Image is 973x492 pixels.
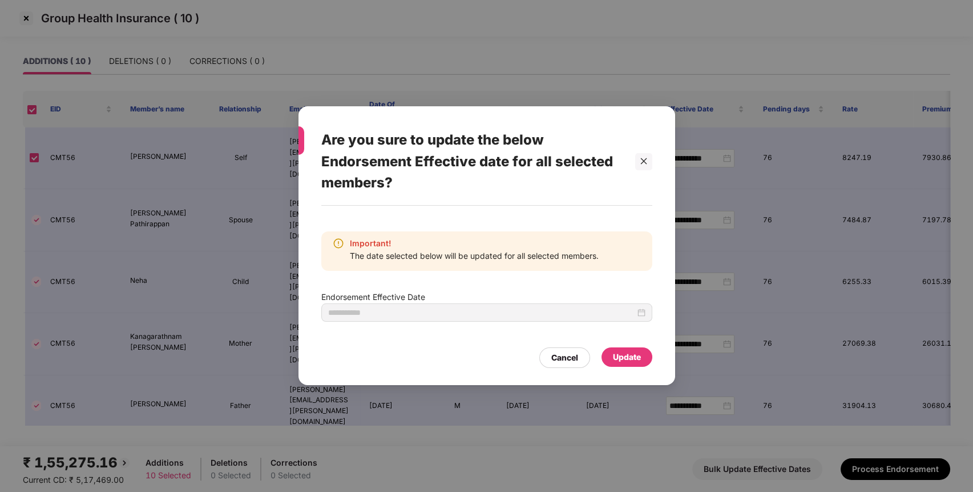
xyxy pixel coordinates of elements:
[551,352,578,365] div: Cancel
[639,158,647,166] span: close
[613,351,641,364] div: Update
[321,291,652,304] span: Endorsement Effective Date
[321,118,625,205] div: Are you sure to update the below Endorsement Effective date for all selected members?
[344,238,391,250] span: Important!
[333,250,647,263] p: The date selected below will be updated for all selected members.
[333,238,344,250] img: svg+xml;base64,PHN2ZyBpZD0iV2FybmluZ18tXzIweDIwIiBkYXRhLW5hbWU9Ildhcm5pbmcgLSAyMHgyMCIgeG1sbnM9Im...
